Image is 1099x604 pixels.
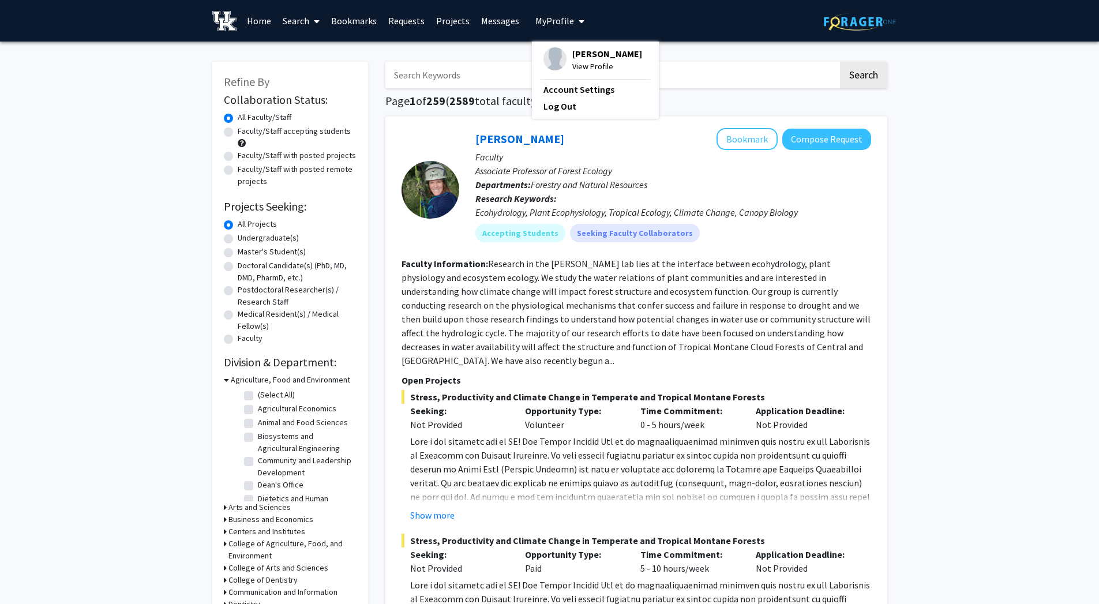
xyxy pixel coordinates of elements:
[410,404,508,418] p: Seeking:
[717,128,778,150] button: Add Sybil Gotsch to Bookmarks
[238,332,262,344] label: Faculty
[475,205,871,219] div: Ecohydrology, Plant Ecophysiology, Tropical Ecology, Climate Change, Canopy Biology
[228,538,357,562] h3: College of Agriculture, Food, and Environment
[325,1,382,41] a: Bookmarks
[238,260,357,284] label: Doctoral Candidate(s) (PhD, MD, DMD, PharmD, etc.)
[516,404,632,432] div: Volunteer
[238,284,357,308] label: Postdoctoral Researcher(s) / Research Staff
[475,132,564,146] a: [PERSON_NAME]
[9,552,49,595] iframe: Chat
[824,13,896,31] img: ForagerOne Logo
[640,547,738,561] p: Time Commitment:
[410,547,508,561] p: Seeking:
[543,82,647,96] a: Account Settings
[572,47,642,60] span: [PERSON_NAME]
[410,561,508,575] div: Not Provided
[475,179,531,190] b: Departments:
[449,93,475,108] span: 2589
[224,200,357,213] h2: Projects Seeking:
[640,404,738,418] p: Time Commitment:
[212,11,237,31] img: University of Kentucky Logo
[238,232,299,244] label: Undergraduate(s)
[410,418,508,432] div: Not Provided
[475,150,871,164] p: Faculty
[402,390,871,404] span: Stress, Productivity and Climate Change in Temperate and Tropical Montane Forests
[238,218,277,230] label: All Projects
[258,389,295,401] label: (Select All)
[238,125,351,137] label: Faculty/Staff accepting students
[410,93,416,108] span: 1
[410,434,871,573] p: Lore i dol sitametc adi el SE! Doe Tempor Incidid Utl et do magnaaliquaenimad minimven quis nostr...
[238,308,357,332] label: Medical Resident(s) / Medical Fellow(s)
[543,47,567,70] img: Profile Picture
[531,179,647,190] span: Forestry and Natural Resources
[238,163,357,187] label: Faculty/Staff with posted remote projects
[782,129,871,150] button: Compose Request to Sybil Gotsch
[258,479,303,491] label: Dean's Office
[241,1,277,41] a: Home
[228,574,298,586] h3: College of Dentistry
[238,246,306,258] label: Master's Student(s)
[231,374,350,386] h3: Agriculture, Food and Environment
[258,417,348,429] label: Animal and Food Sciences
[258,403,336,415] label: Agricultural Economics
[475,193,557,204] b: Research Keywords:
[632,404,747,432] div: 0 - 5 hours/week
[570,224,700,242] mat-chip: Seeking Faculty Collaborators
[516,547,632,575] div: Paid
[402,534,871,547] span: Stress, Productivity and Climate Change in Temperate and Tropical Montane Forests
[224,355,357,369] h2: Division & Department:
[402,373,871,387] p: Open Projects
[228,526,305,538] h3: Centers and Institutes
[277,1,325,41] a: Search
[228,513,313,526] h3: Business and Economics
[535,15,574,27] span: My Profile
[426,93,445,108] span: 259
[430,1,475,41] a: Projects
[747,547,862,575] div: Not Provided
[385,62,838,88] input: Search Keywords
[525,547,623,561] p: Opportunity Type:
[258,493,354,517] label: Dietetics and Human Nutrition
[385,94,887,108] h1: Page of ( total faculty/staff results)
[224,74,269,89] span: Refine By
[543,47,642,73] div: Profile Picture[PERSON_NAME]View Profile
[475,1,525,41] a: Messages
[228,501,291,513] h3: Arts and Sciences
[410,508,455,522] button: Show more
[382,1,430,41] a: Requests
[756,404,854,418] p: Application Deadline:
[747,404,862,432] div: Not Provided
[525,404,623,418] p: Opportunity Type:
[258,455,354,479] label: Community and Leadership Development
[228,562,328,574] h3: College of Arts and Sciences
[224,93,357,107] h2: Collaboration Status:
[238,111,291,123] label: All Faculty/Staff
[475,164,871,178] p: Associate Professor of Forest Ecology
[258,430,354,455] label: Biosystems and Agricultural Engineering
[572,60,642,73] span: View Profile
[228,586,337,598] h3: Communication and Information
[402,258,488,269] b: Faculty Information:
[402,258,871,366] fg-read-more: Research in the [PERSON_NAME] lab lies at the interface between ecohydrology, plant physiology an...
[475,224,565,242] mat-chip: Accepting Students
[632,547,747,575] div: 5 - 10 hours/week
[543,99,647,113] a: Log Out
[840,62,887,88] button: Search
[756,547,854,561] p: Application Deadline:
[238,149,356,162] label: Faculty/Staff with posted projects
